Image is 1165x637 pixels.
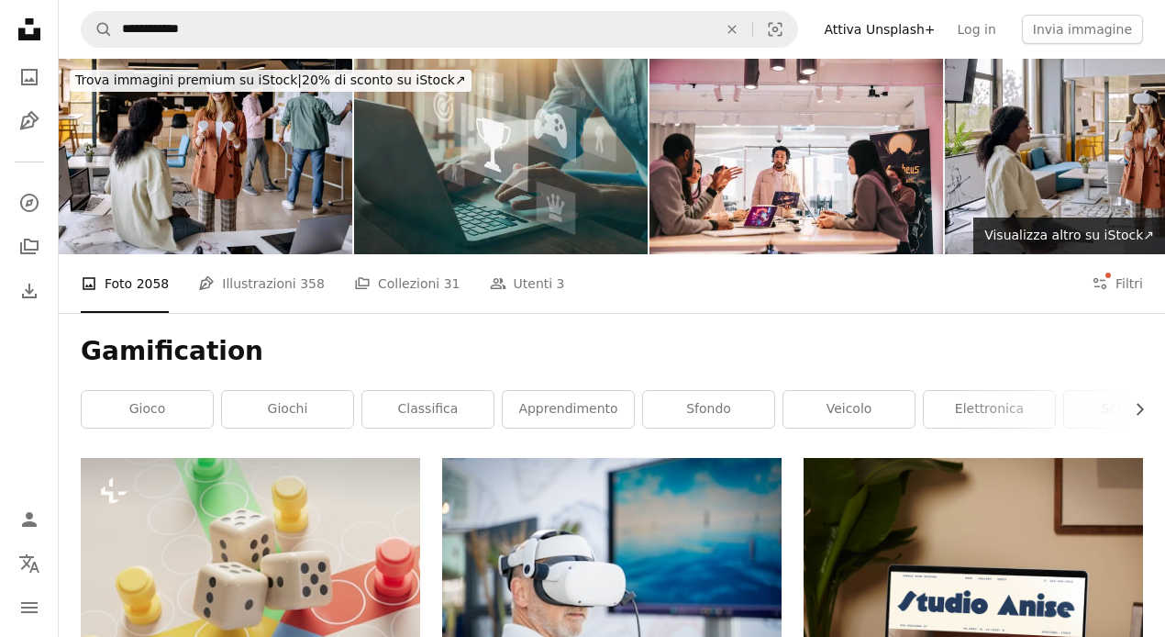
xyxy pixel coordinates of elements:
[11,501,48,538] a: Accedi / Registrati
[222,391,353,428] a: Giochi
[947,15,1007,44] a: Log in
[354,59,648,254] img: concetto di gamification nell'apprendimento
[11,103,48,140] a: Illustrazioni
[753,12,797,47] button: Ricerca visiva
[813,15,946,44] a: Attiva Unsplash+
[1092,254,1143,313] button: Filtri
[11,273,48,309] a: Cronologia download
[643,391,774,428] a: sfondo
[11,59,48,95] a: Foto
[783,391,915,428] a: veicolo
[1123,391,1143,428] button: scorri la lista a destra
[11,545,48,582] button: Lingua
[1022,15,1143,44] button: Invia immagine
[82,391,213,428] a: gioco
[11,589,48,626] button: Menu
[81,335,1143,368] h1: Gamification
[712,12,752,47] button: Elimina
[81,571,420,587] a: Un primo piano di un gioco da tavolo con i dadi
[75,73,466,87] span: 20% di sconto su iStock ↗
[59,59,352,254] img: Sviluppatori di giochi VR al lavoro
[984,228,1154,242] span: Visualizza altro su iStock ↗
[490,254,565,313] a: Utenti 3
[59,59,483,103] a: Trova immagini premium su iStock|20% di sconto su iStock↗
[11,229,48,265] a: Collezioni
[924,391,1055,428] a: elettronica
[11,184,48,221] a: Esplora
[503,391,634,428] a: apprendimento
[198,254,325,313] a: Illustrazioni 358
[75,73,302,87] span: Trova immagini premium su iStock |
[81,11,798,48] form: Trova visual in tutto il sito
[300,274,325,294] span: 358
[557,274,565,294] span: 3
[362,391,494,428] a: Classifica
[354,254,460,313] a: Collezioni 31
[973,218,1165,254] a: Visualizza altro su iStock↗
[649,59,943,254] img: Diverse group of gaming designers working together on a new virtual game
[442,563,782,579] a: Un uomo che indossa un visore per realtà virtuale davanti a un laptop
[82,12,113,47] button: Cerca su Unsplash
[444,274,460,294] span: 31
